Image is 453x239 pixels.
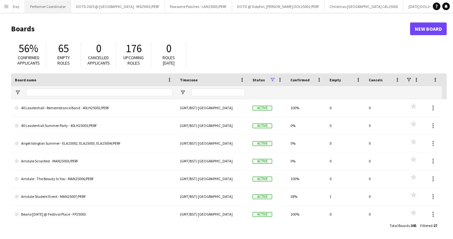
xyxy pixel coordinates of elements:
div: (GMT/BST) [GEOGRAPHIC_DATA] [176,205,249,223]
div: (GMT/BST) [GEOGRAPHIC_DATA] [176,170,249,187]
span: 176 [126,41,142,55]
span: 345 [411,223,416,228]
a: 40 Leadenhall Summer Party - 40LH25003/PERF [15,117,172,135]
span: Empty roles [57,55,70,66]
button: Pawsome Pooches - LAN25003/PERF [165,0,232,13]
input: Timezone Filter Input [191,89,245,96]
button: Performer Coordinator [25,0,71,13]
div: (GMT/BST) [GEOGRAPHIC_DATA] [176,188,249,205]
span: Status [253,78,265,82]
span: Board name [15,78,36,82]
div: 38% [287,188,326,205]
a: Arndale Scranfest - MAN25003/PERF [15,152,172,170]
span: Active [253,141,272,146]
div: 100% [287,205,326,223]
div: 0% [287,135,326,152]
div: (GMT/BST) [GEOGRAPHIC_DATA] [176,99,249,116]
div: 100% [287,99,326,116]
span: 0 [96,41,101,55]
span: Cancelled applicants [87,55,110,66]
span: Active [253,212,272,217]
div: 0 [365,99,404,116]
div: 0 [365,152,404,170]
h1: Boards [11,24,410,34]
div: 0 [326,170,365,187]
button: DOTD 2025 @ [GEOGRAPHIC_DATA] - MS25001/PERF [71,0,165,13]
div: 0 [326,135,365,152]
div: 0 [326,117,365,134]
div: 0 [326,152,365,170]
div: 0 [365,170,404,187]
span: Confirmed [290,78,310,82]
a: New Board [410,22,447,35]
div: 0% [287,117,326,134]
div: : [390,219,416,232]
a: Arndale Student Event - MAN25007/PERF [15,188,172,205]
button: DOTD @ Dolphin, [PERSON_NAME] DOL25001/PERF [232,0,325,13]
div: (GMT/BST) [GEOGRAPHIC_DATA] [176,117,249,134]
button: Open Filter Menu [15,90,21,95]
button: Open Filter Menu [180,90,186,95]
span: Active [253,194,272,199]
span: Upcoming roles [123,55,144,66]
a: Beano [DATE] @ Festival Place - FP25003 [15,205,172,223]
a: 40 Leadenhall - Remembrance Band - 40LH25002/PERF [15,99,172,117]
span: 0 [166,41,171,55]
span: Total Boards [390,223,410,228]
div: 0 [365,135,404,152]
div: (GMT/BST) [GEOGRAPHIC_DATA] [176,152,249,170]
span: 56% [19,41,38,55]
div: 0 [365,117,404,134]
span: Active [253,159,272,164]
span: 27 [433,223,437,228]
span: Active [253,123,272,128]
input: Board name Filter Input [26,89,172,96]
span: Timezone [180,78,198,82]
a: Angel Islington Summer - ELA25002, ELA25003, ELA25004/PERF [15,135,172,152]
div: (GMT/BST) [GEOGRAPHIC_DATA] [176,135,249,152]
span: Filtered [420,223,432,228]
div: 0 [365,188,404,205]
div: 100% [287,170,326,187]
a: Arndale - The Beauty In You - MAN25006/PERF [15,170,172,188]
span: Active [253,177,272,181]
span: Active [253,106,272,110]
span: Cancels [369,78,383,82]
div: 0 [326,205,365,223]
button: [DATE] DOL24001/PERF [403,0,451,13]
div: 0 [365,205,404,223]
div: 0 [326,99,365,116]
div: 1 [326,188,365,205]
span: Empty [330,78,341,82]
span: Confirmed applicants [17,55,40,66]
span: 65 [58,41,69,55]
div: : [420,219,437,232]
span: Roles [DATE] [163,55,175,66]
div: 0% [287,152,326,170]
button: Christmas [GEOGRAPHIC_DATA] CAL25002 [325,0,403,13]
